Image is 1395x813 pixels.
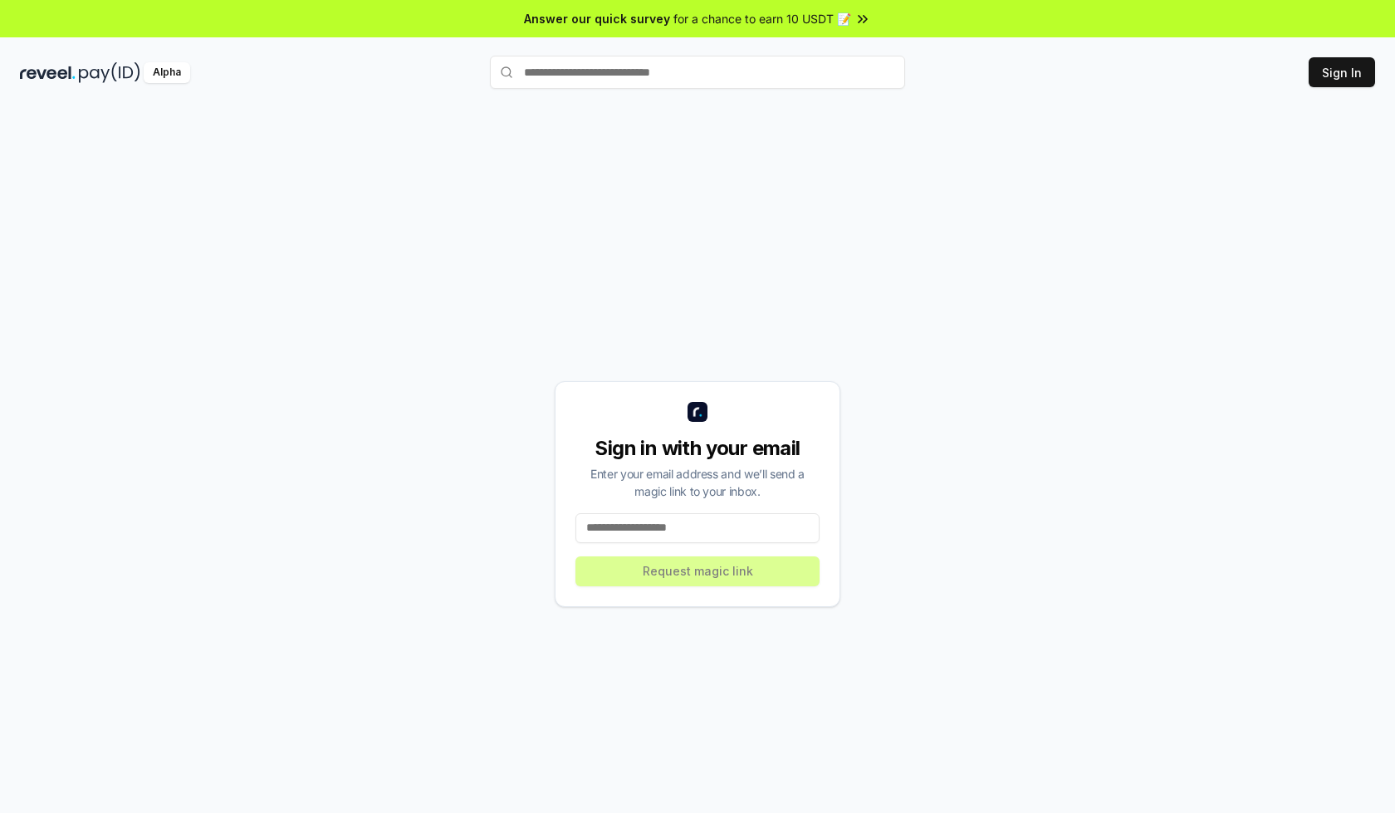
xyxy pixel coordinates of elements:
[20,62,76,83] img: reveel_dark
[524,10,670,27] span: Answer our quick survey
[575,465,820,500] div: Enter your email address and we’ll send a magic link to your inbox.
[79,62,140,83] img: pay_id
[688,402,707,422] img: logo_small
[144,62,190,83] div: Alpha
[1309,57,1375,87] button: Sign In
[673,10,851,27] span: for a chance to earn 10 USDT 📝
[575,435,820,462] div: Sign in with your email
